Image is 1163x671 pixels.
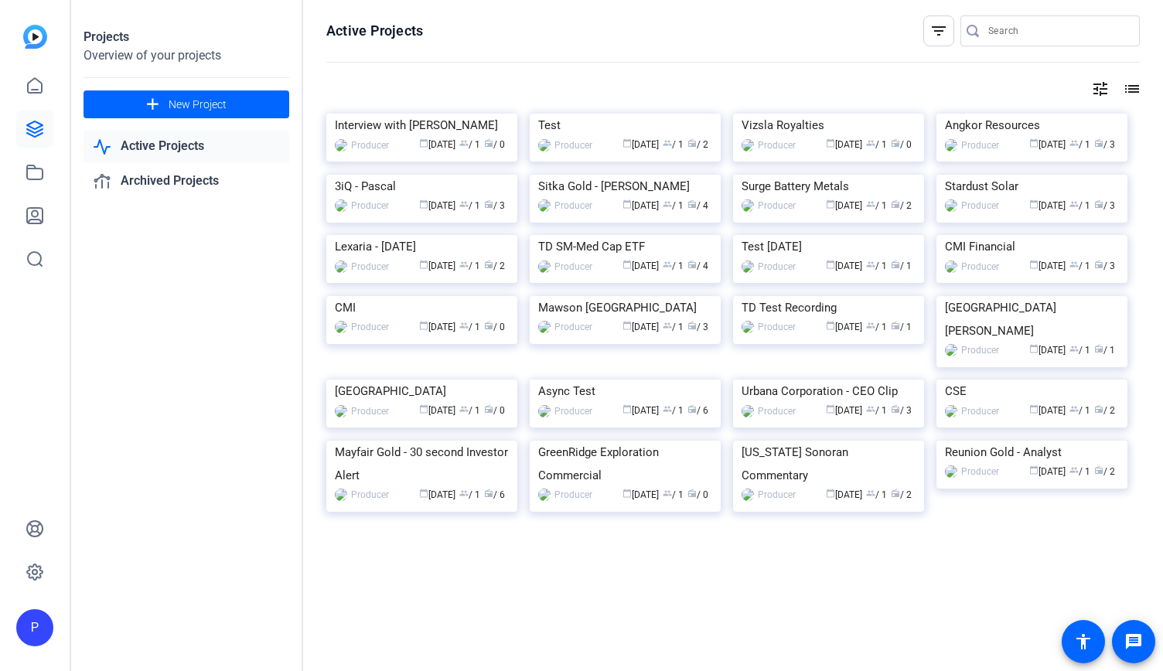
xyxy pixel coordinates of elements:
img: User Avatar [538,321,551,333]
h1: Active Projects [326,22,423,40]
span: [DATE] [1029,139,1066,150]
span: / 1 [891,261,912,271]
div: P [16,609,53,646]
span: radio [484,260,493,269]
span: / 1 [663,139,684,150]
span: / 1 [663,200,684,211]
span: group [663,321,672,330]
div: Producer [554,198,592,213]
span: radio [484,138,493,148]
div: Interview with [PERSON_NAME] [335,114,509,137]
div: Producer [961,404,999,419]
span: / 2 [484,261,505,271]
span: / 1 [866,139,887,150]
img: User Avatar [742,489,754,501]
span: / 1 [866,261,887,271]
button: New Project [84,90,289,118]
span: radio [687,404,697,414]
span: radio [687,199,697,209]
span: / 4 [687,200,708,211]
span: group [459,138,469,148]
img: User Avatar [945,405,957,417]
span: calendar_today [419,489,428,498]
span: radio [1094,260,1103,269]
img: User Avatar [742,199,754,212]
span: [DATE] [622,139,659,150]
span: calendar_today [1029,199,1039,209]
span: / 1 [459,261,480,271]
span: [DATE] [622,261,659,271]
div: Stardust Solar [945,175,1119,198]
span: [DATE] [826,405,862,416]
div: Producer [351,319,389,335]
span: / 1 [663,405,684,416]
div: Vizsla Royalties [742,114,916,137]
span: radio [891,489,900,498]
span: group [459,489,469,498]
div: Producer [758,404,796,419]
img: User Avatar [538,261,551,273]
div: Angkor Resources [945,114,1119,137]
img: blue-gradient.svg [23,25,47,49]
span: / 2 [687,139,708,150]
span: radio [1094,199,1103,209]
span: / 3 [1094,261,1115,271]
div: Producer [351,259,389,274]
span: group [459,260,469,269]
img: User Avatar [742,321,754,333]
span: / 0 [484,139,505,150]
div: Surge Battery Metals [742,175,916,198]
div: CSE [945,380,1119,403]
span: group [663,489,672,498]
span: radio [687,321,697,330]
div: [GEOGRAPHIC_DATA] [335,380,509,403]
span: calendar_today [826,199,835,209]
span: / 3 [1094,139,1115,150]
span: group [1069,465,1079,475]
div: CMI Financial [945,235,1119,258]
div: TD SM-Med Cap ETF [538,235,712,258]
a: Active Projects [84,131,289,162]
span: / 3 [484,200,505,211]
span: group [1069,138,1079,148]
div: Producer [351,198,389,213]
div: GreenRidge Exploration Commercial [538,441,712,487]
span: New Project [169,97,227,113]
div: Producer [961,138,999,153]
span: [DATE] [1029,200,1066,211]
img: User Avatar [538,405,551,417]
span: radio [687,138,697,148]
span: / 3 [1094,200,1115,211]
div: Projects [84,28,289,46]
span: / 1 [663,261,684,271]
div: Test [DATE] [742,235,916,258]
span: / 1 [459,139,480,150]
div: Mayfair Gold - 30 second Investor Alert [335,441,509,487]
span: radio [891,199,900,209]
div: Producer [758,319,796,335]
div: Producer [758,138,796,153]
img: User Avatar [335,489,347,501]
div: [GEOGRAPHIC_DATA][PERSON_NAME] [945,296,1119,342]
span: group [1069,344,1079,353]
span: / 2 [891,489,912,500]
span: [DATE] [419,322,455,332]
div: Producer [554,319,592,335]
span: / 1 [459,489,480,500]
img: User Avatar [538,489,551,501]
span: [DATE] [826,200,862,211]
div: Urbana Corporation - CEO Clip [742,380,916,403]
div: [US_STATE] Sonoran Commentary [742,441,916,487]
span: / 1 [866,489,887,500]
span: / 1 [1069,405,1090,416]
img: User Avatar [945,139,957,152]
span: / 1 [663,489,684,500]
span: / 1 [459,405,480,416]
div: Producer [758,487,796,502]
span: calendar_today [622,138,632,148]
span: radio [484,199,493,209]
span: / 3 [687,322,708,332]
span: [DATE] [622,322,659,332]
mat-icon: add [143,95,162,114]
div: Producer [554,404,592,419]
